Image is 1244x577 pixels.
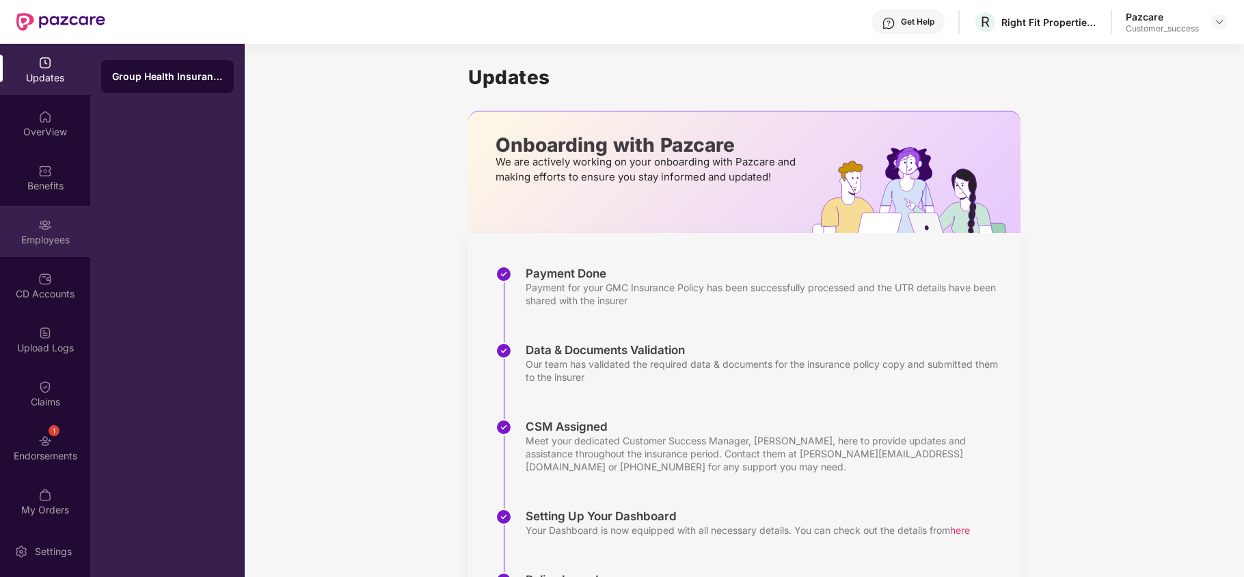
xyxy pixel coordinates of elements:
[496,419,512,435] img: svg+xml;base64,PHN2ZyBpZD0iU3RlcC1Eb25lLTMyeDMyIiB4bWxucz0iaHR0cDovL3d3dy53My5vcmcvMjAwMC9zdmciIH...
[468,66,1020,89] h1: Updates
[981,14,990,30] span: R
[38,272,52,286] img: svg+xml;base64,PHN2ZyBpZD0iQ0RfQWNjb3VudHMiIGRhdGEtbmFtZT0iQ0QgQWNjb3VudHMiIHhtbG5zPSJodHRwOi8vd3...
[496,139,800,151] p: Onboarding with Pazcare
[812,147,1020,233] img: hrOnboarding
[882,16,895,30] img: svg+xml;base64,PHN2ZyBpZD0iSGVscC0zMngzMiIgeG1sbnM9Imh0dHA6Ly93d3cudzMub3JnLzIwMDAvc3ZnIiB3aWR0aD...
[496,266,512,282] img: svg+xml;base64,PHN2ZyBpZD0iU3RlcC1Eb25lLTMyeDMyIiB4bWxucz0iaHR0cDovL3d3dy53My5vcmcvMjAwMC9zdmciIH...
[38,488,52,502] img: svg+xml;base64,PHN2ZyBpZD0iTXlfT3JkZXJzIiBkYXRhLW5hbWU9Ik15IE9yZGVycyIgeG1sbnM9Imh0dHA6Ly93d3cudz...
[49,425,59,436] div: 1
[31,545,76,559] div: Settings
[38,218,52,232] img: svg+xml;base64,PHN2ZyBpZD0iRW1wbG95ZWVzIiB4bWxucz0iaHR0cDovL3d3dy53My5vcmcvMjAwMC9zdmciIHdpZHRoPS...
[1001,16,1097,29] div: Right Fit Properties LLP
[38,326,52,340] img: svg+xml;base64,PHN2ZyBpZD0iVXBsb2FkX0xvZ3MiIGRhdGEtbmFtZT0iVXBsb2FkIExvZ3MiIHhtbG5zPSJodHRwOi8vd3...
[112,70,223,83] div: Group Health Insurance
[526,343,1007,358] div: Data & Documents Validation
[526,419,1007,434] div: CSM Assigned
[1126,10,1199,23] div: Pazcare
[1214,16,1225,27] img: svg+xml;base64,PHN2ZyBpZD0iRHJvcGRvd24tMzJ4MzIiIHhtbG5zPSJodHRwOi8vd3d3LnczLm9yZy8yMDAwL3N2ZyIgd2...
[526,524,970,537] div: Your Dashboard is now equipped with all necessary details. You can check out the details from
[950,524,970,536] span: here
[14,545,28,559] img: svg+xml;base64,PHN2ZyBpZD0iU2V0dGluZy0yMHgyMCIgeG1sbnM9Imh0dHA6Ly93d3cudzMub3JnLzIwMDAvc3ZnIiB3aW...
[496,155,800,185] p: We are actively working on your onboarding with Pazcare and making efforts to ensure you stay inf...
[38,110,52,124] img: svg+xml;base64,PHN2ZyBpZD0iSG9tZSIgeG1sbnM9Imh0dHA6Ly93d3cudzMub3JnLzIwMDAvc3ZnIiB3aWR0aD0iMjAiIG...
[526,281,1007,307] div: Payment for your GMC Insurance Policy has been successfully processed and the UTR details have be...
[38,380,52,394] img: svg+xml;base64,PHN2ZyBpZD0iQ2xhaW0iIHhtbG5zPSJodHRwOi8vd3d3LnczLm9yZy8yMDAwL3N2ZyIgd2lkdGg9IjIwIi...
[38,164,52,178] img: svg+xml;base64,PHN2ZyBpZD0iQmVuZWZpdHMiIHhtbG5zPSJodHRwOi8vd3d3LnczLm9yZy8yMDAwL3N2ZyIgd2lkdGg9Ij...
[38,434,52,448] img: svg+xml;base64,PHN2ZyBpZD0iRW5kb3JzZW1lbnRzIiB4bWxucz0iaHR0cDovL3d3dy53My5vcmcvMjAwMC9zdmciIHdpZH...
[1126,23,1199,34] div: Customer_success
[526,434,1007,473] div: Meet your dedicated Customer Success Manager, [PERSON_NAME], here to provide updates and assistan...
[496,509,512,525] img: svg+xml;base64,PHN2ZyBpZD0iU3RlcC1Eb25lLTMyeDMyIiB4bWxucz0iaHR0cDovL3d3dy53My5vcmcvMjAwMC9zdmciIH...
[38,56,52,70] img: svg+xml;base64,PHN2ZyBpZD0iVXBkYXRlZCIgeG1sbnM9Imh0dHA6Ly93d3cudzMub3JnLzIwMDAvc3ZnIiB3aWR0aD0iMj...
[901,16,934,27] div: Get Help
[526,266,1007,281] div: Payment Done
[16,13,105,31] img: New Pazcare Logo
[526,358,1007,384] div: Our team has validated the required data & documents for the insurance policy copy and submitted ...
[496,343,512,359] img: svg+xml;base64,PHN2ZyBpZD0iU3RlcC1Eb25lLTMyeDMyIiB4bWxucz0iaHR0cDovL3d3dy53My5vcmcvMjAwMC9zdmciIH...
[526,509,970,524] div: Setting Up Your Dashboard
